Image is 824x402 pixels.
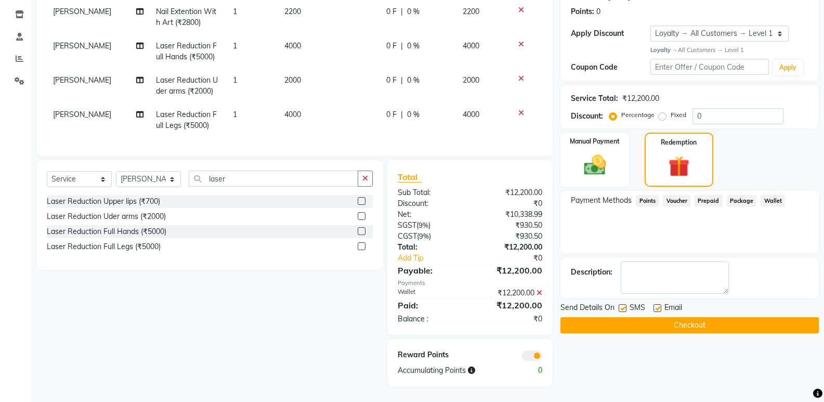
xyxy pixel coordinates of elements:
[156,110,217,130] span: Laser Reduction Full Legs (₹5000)
[284,110,301,119] span: 4000
[386,109,397,120] span: 0 F
[47,226,166,237] div: Laser Reduction Full Hands (₹5000)
[470,209,550,220] div: ₹10,338.99
[401,75,403,86] span: |
[622,93,659,104] div: ₹12,200.00
[695,195,723,207] span: Prepaid
[571,28,650,39] div: Apply Discount
[596,6,600,17] div: 0
[398,231,417,241] span: CGST
[470,198,550,209] div: ₹0
[671,110,686,120] label: Fixed
[463,110,479,119] span: 4000
[390,365,510,376] div: Accumulating Points
[560,317,819,333] button: Checkout
[463,41,479,50] span: 4000
[47,211,166,222] div: Laser Reduction Uder arms (₹2000)
[571,6,594,17] div: Points:
[53,41,111,50] span: [PERSON_NAME]
[390,299,470,312] div: Paid:
[571,62,650,73] div: Coupon Code
[636,195,659,207] span: Points
[621,110,655,120] label: Percentage
[560,302,614,315] span: Send Details On
[390,231,470,242] div: ( )
[390,314,470,325] div: Balance :
[156,7,216,27] span: Nail Extention With Art (₹2800)
[53,75,111,85] span: [PERSON_NAME]
[189,171,358,187] input: Search or Scan
[398,172,422,183] span: Total
[483,253,550,264] div: ₹0
[390,198,470,209] div: Discount:
[577,152,613,178] img: _cash.svg
[727,195,757,207] span: Package
[470,187,550,198] div: ₹12,200.00
[386,6,397,17] span: 0 F
[510,365,550,376] div: 0
[390,220,470,231] div: ( )
[407,75,420,86] span: 0 %
[571,195,632,206] span: Payment Methods
[470,231,550,242] div: ₹930.50
[407,109,420,120] span: 0 %
[398,221,416,230] span: SGST
[571,93,618,104] div: Service Total:
[661,138,697,147] label: Redemption
[630,302,645,315] span: SMS
[390,253,483,264] a: Add Tip
[401,6,403,17] span: |
[284,75,301,85] span: 2000
[662,153,696,179] img: _gift.svg
[663,195,690,207] span: Voucher
[284,7,301,16] span: 2200
[47,241,161,252] div: Laser Reduction Full Legs (₹5000)
[390,288,470,299] div: Wallet
[390,242,470,253] div: Total:
[761,195,785,207] span: Wallet
[470,264,550,277] div: ₹12,200.00
[53,110,111,119] span: [PERSON_NAME]
[773,60,803,75] button: Apply
[233,75,237,85] span: 1
[390,349,470,361] div: Reward Points
[398,279,542,288] div: Payments
[233,41,237,50] span: 1
[233,7,237,16] span: 1
[664,302,682,315] span: Email
[390,187,470,198] div: Sub Total:
[470,314,550,325] div: ₹0
[407,6,420,17] span: 0 %
[53,7,111,16] span: [PERSON_NAME]
[571,267,612,278] div: Description:
[233,110,237,119] span: 1
[419,232,429,240] span: 9%
[470,242,550,253] div: ₹12,200.00
[390,264,470,277] div: Payable:
[470,220,550,231] div: ₹930.50
[463,7,479,16] span: 2200
[407,41,420,51] span: 0 %
[401,41,403,51] span: |
[386,41,397,51] span: 0 F
[47,196,160,207] div: Laser Reduction Upper lips (₹700)
[418,221,428,229] span: 9%
[156,75,218,96] span: Laser Reduction Uder arms (₹2000)
[470,288,550,299] div: ₹12,200.00
[570,137,620,146] label: Manual Payment
[156,41,217,61] span: Laser Reduction Full Hands (₹5000)
[463,75,479,85] span: 2000
[401,109,403,120] span: |
[470,299,550,312] div: ₹12,200.00
[650,46,808,55] div: All Customers → Level 1
[386,75,397,86] span: 0 F
[390,209,470,220] div: Net:
[284,41,301,50] span: 4000
[571,111,603,122] div: Discount:
[650,46,678,54] strong: Loyalty →
[650,59,769,75] input: Enter Offer / Coupon Code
